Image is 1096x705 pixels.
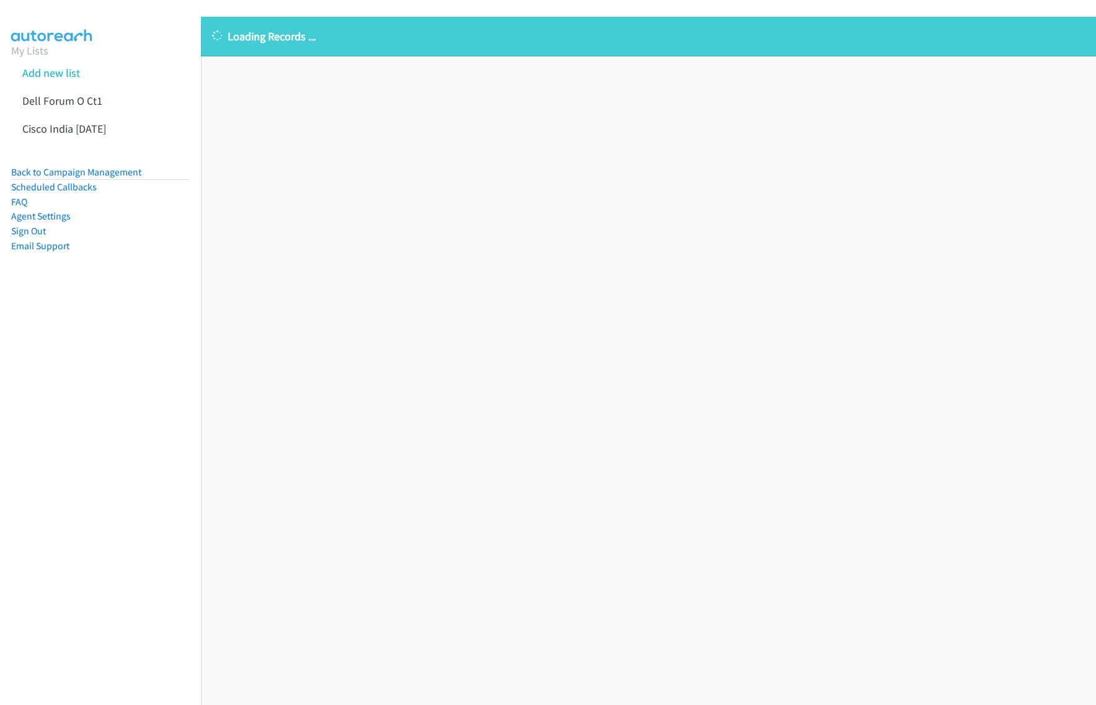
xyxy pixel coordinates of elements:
a: Email Support [11,240,69,252]
a: Cisco India [DATE] [22,122,106,136]
a: Add new list [22,66,80,80]
a: Scheduled Callbacks [11,181,97,193]
a: Agent Settings [11,210,71,222]
a: Back to Campaign Management [11,166,141,178]
a: Dell Forum O Ct1 [22,94,102,108]
a: Sign Out [11,225,46,237]
a: FAQ [11,196,27,208]
p: Loading Records ... [212,28,1085,45]
a: My Lists [11,43,48,58]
